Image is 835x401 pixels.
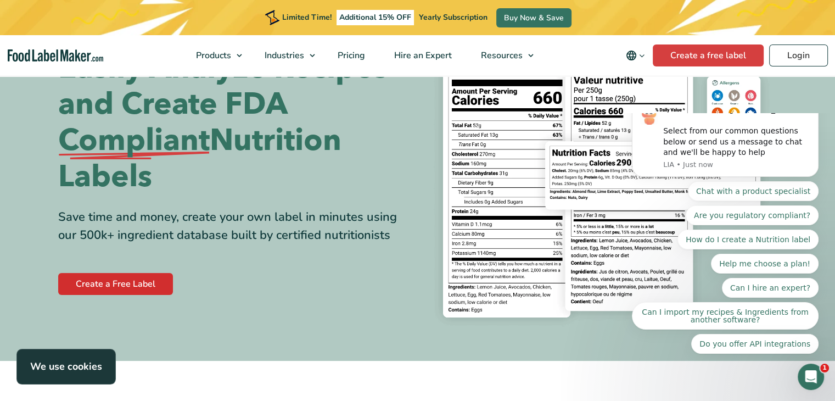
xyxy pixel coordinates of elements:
[58,122,210,159] span: Compliant
[615,113,835,360] iframe: Intercom notifications message
[419,12,487,23] span: Yearly Subscription
[58,50,410,195] h1: Easily Analyze Recipes and Create FDA Nutrition Labels
[618,44,653,66] button: Change language
[58,273,173,295] a: Create a Free Label
[107,165,203,185] button: Quick reply: Can I hire an expert?
[16,189,203,216] button: Quick reply: Can I import my recipes & Ingredients from another software?
[72,68,203,88] button: Quick reply: Chat with a product specialist
[380,35,464,76] a: Hire an Expert
[8,49,103,62] a: Food Label Maker homepage
[96,141,203,160] button: Quick reply: Help me choose a plan!
[30,360,102,373] strong: We use cookies
[193,49,232,62] span: Products
[798,364,824,390] iframe: Intercom live chat
[48,47,195,57] p: Message from LIA, sent Just now
[261,49,305,62] span: Industries
[769,44,828,66] a: Login
[323,35,377,76] a: Pricing
[250,35,321,76] a: Industries
[467,35,539,76] a: Resources
[62,116,203,136] button: Quick reply: How do I create a Nutrition label
[76,221,203,241] button: Quick reply: Do you offer API integrations
[282,12,332,23] span: Limited Time!
[70,92,203,112] button: Quick reply: Are you regulatory compliant?
[478,49,524,62] span: Resources
[16,68,203,241] div: Quick reply options
[334,49,366,62] span: Pricing
[58,208,410,244] div: Save time and money, create your own label in minutes using our 500k+ ingredient database built b...
[182,35,248,76] a: Products
[653,44,764,66] a: Create a free label
[337,10,414,25] span: Additional 15% OFF
[496,8,571,27] a: Buy Now & Save
[820,364,829,372] span: 1
[391,49,453,62] span: Hire an Expert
